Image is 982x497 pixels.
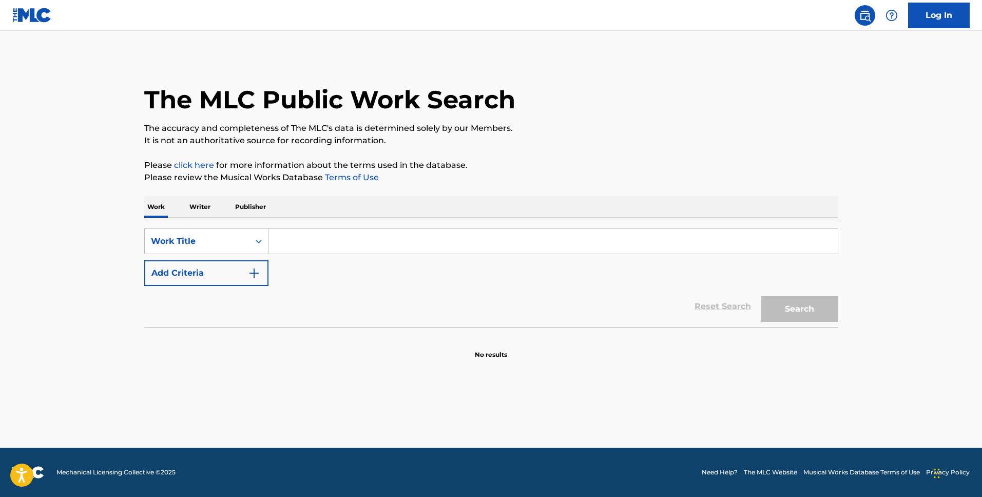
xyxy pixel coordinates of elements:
p: Please review the Musical Works Database [144,171,838,184]
p: Work [144,196,168,218]
div: Drag [934,458,940,489]
p: The accuracy and completeness of The MLC's data is determined solely by our Members. [144,122,838,135]
a: Privacy Policy [926,468,970,477]
img: MLC Logo [12,8,52,23]
a: Log In [908,3,970,28]
iframe: Chat Widget [931,448,982,497]
p: Writer [186,196,214,218]
p: It is not an authoritative source for recording information. [144,135,838,147]
a: Terms of Use [323,173,379,182]
a: Musical Works Database Terms of Use [803,468,920,477]
img: help [885,9,898,22]
img: search [859,9,871,22]
img: 9d2ae6d4665cec9f34b9.svg [248,267,260,279]
button: Add Criteria [144,260,268,286]
div: Work Title [151,235,243,247]
p: No results [475,338,507,359]
p: Publisher [232,196,269,218]
a: click here [174,160,214,170]
a: The MLC Website [744,468,797,477]
a: Public Search [855,5,875,26]
div: Help [881,5,902,26]
span: Mechanical Licensing Collective © 2025 [56,468,176,477]
form: Search Form [144,228,838,327]
h1: The MLC Public Work Search [144,84,515,115]
img: logo [12,466,44,479]
a: Need Help? [702,468,738,477]
p: Please for more information about the terms used in the database. [144,159,838,171]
